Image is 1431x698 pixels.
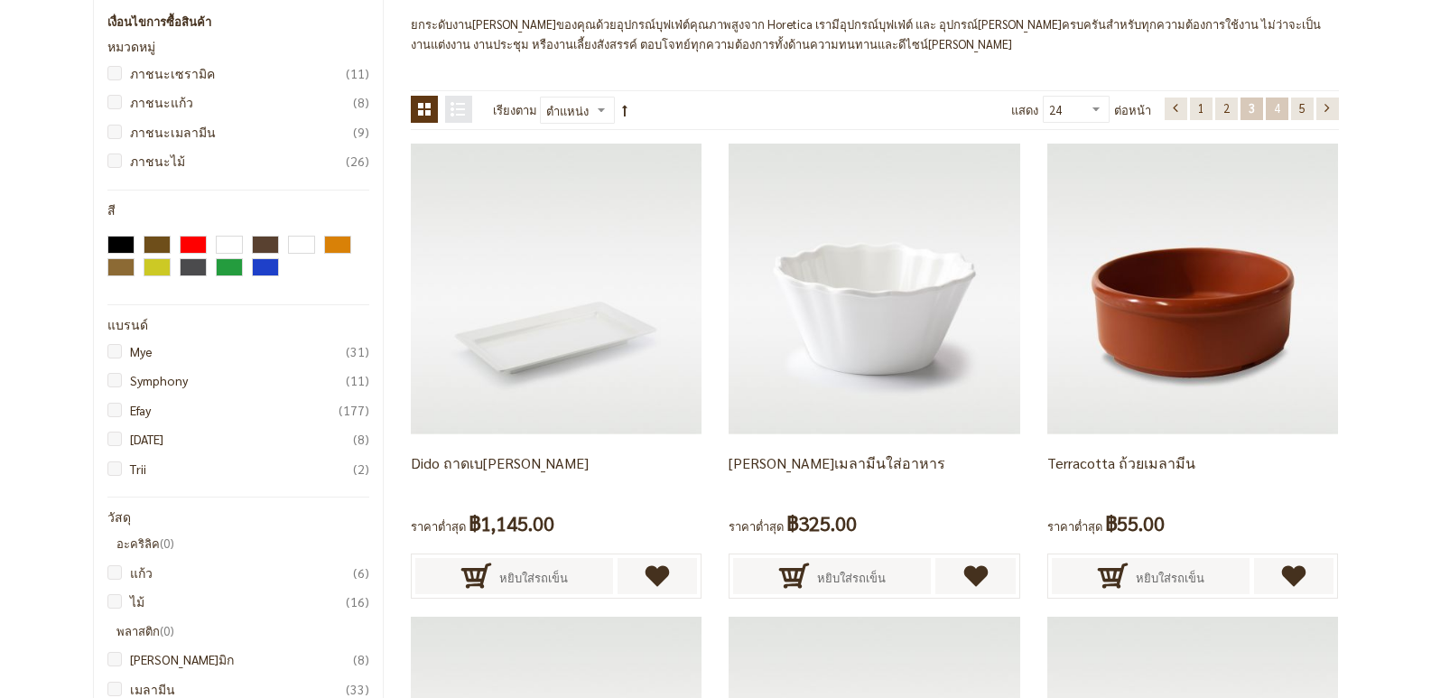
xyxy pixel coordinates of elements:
[346,370,369,390] span: 11
[1198,100,1204,116] span: 1
[116,63,370,83] a: ภาชนะเซรามิค
[1047,453,1195,472] a: Terracotta ถ้วยเมลามีน
[160,623,174,638] span: 0
[1291,98,1314,120] a: 5
[411,518,466,534] span: ราคาต่ำสุด
[1254,558,1334,594] a: เพิ่มไปยังรายการโปรด
[346,591,369,611] span: 16
[1047,144,1338,434] img: Terracotta ถ้วยเมลามีน
[353,649,369,669] span: 8
[817,558,886,598] span: หยิบใส่รถเข็น
[116,591,370,611] a: ไม้
[1274,100,1280,116] span: 4
[107,12,211,32] strong: เงื่อนไขการซื้อสินค้า
[346,63,369,83] span: 11
[1011,102,1038,117] span: แสดง
[411,96,438,123] strong: ตาราง
[353,459,369,479] span: 2
[116,459,370,479] a: Trii
[1190,98,1213,120] a: 1
[1215,98,1238,120] a: 2
[116,429,370,449] a: [DATE]
[469,507,554,540] span: ฿1,145.00
[1114,96,1151,125] span: ต่อหน้า
[1266,98,1288,120] a: 4
[935,558,1016,594] a: เพิ่มไปยังรายการโปรด
[116,92,370,112] a: ภาชนะแก้ว
[116,122,370,142] a: ภาชนะเมลามีน
[1223,100,1230,116] span: 2
[1136,558,1204,598] span: หยิบใส่รถเข็น
[116,400,370,420] a: Efay
[353,92,369,112] span: 8
[411,453,589,472] a: Dido ถาดเบ[PERSON_NAME]
[729,144,1019,434] img: melamine bowl, food bowl, extra large food bowl, salad bowl, extra large salad bowl, food display...
[116,563,370,582] a: แก้ว
[1047,279,1338,294] a: Terracotta ถ้วยเมลามีน
[729,518,784,534] span: ราคาต่ำสุด
[733,558,931,594] button: หยิบใส่รถเข็น
[160,535,174,551] span: 0
[411,279,702,294] a: serveware, melamine board, unique serving platters, serving tray platter, serveware platters, mel...
[116,649,370,669] a: [PERSON_NAME]มิก
[499,558,568,598] span: หยิบใส่รถเข็น
[493,96,537,125] label: เรียงตาม
[1052,558,1250,594] button: หยิบใส่รถเข็น
[107,511,370,525] div: วัสดุ
[618,558,698,594] a: เพิ่มไปยังรายการโปรด
[786,507,857,540] span: ฿325.00
[116,621,370,641] li: พลาสติก
[729,453,945,472] a: [PERSON_NAME]เมลามีนใส่อาหาร
[1105,507,1165,540] span: ฿55.00
[116,534,370,554] li: อะคริลิค
[353,563,369,582] span: 6
[107,319,370,332] div: แบรนด์
[411,144,702,434] img: serveware, melamine board, unique serving platters, serving tray platter, serveware platters, mel...
[107,41,370,54] div: หมวดหมู่
[116,370,370,390] a: Symphony
[116,151,370,171] a: ภาชนะไม้
[116,341,370,361] a: Mye
[353,429,369,449] span: 8
[729,279,1019,294] a: melamine bowl, food bowl, extra large food bowl, salad bowl, extra large salad bowl, food display...
[1249,100,1255,116] span: 3
[1299,100,1306,116] span: 5
[107,204,370,218] div: สี
[415,558,613,594] button: หยิบใส่รถเข็น
[353,122,369,142] span: 9
[1047,518,1102,534] span: ราคาต่ำสุด
[346,341,369,361] span: 31
[346,151,369,171] span: 26
[411,14,1339,53] div: ยกระดับงาน[PERSON_NAME]ของคุณด้วยอุปกรณ์บุฟเฟ่ต์คุณภาพสูงจาก Horetica เรามีอุปกรณ์บุฟเฟ่ต์ และ อุ...
[339,400,369,420] span: 177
